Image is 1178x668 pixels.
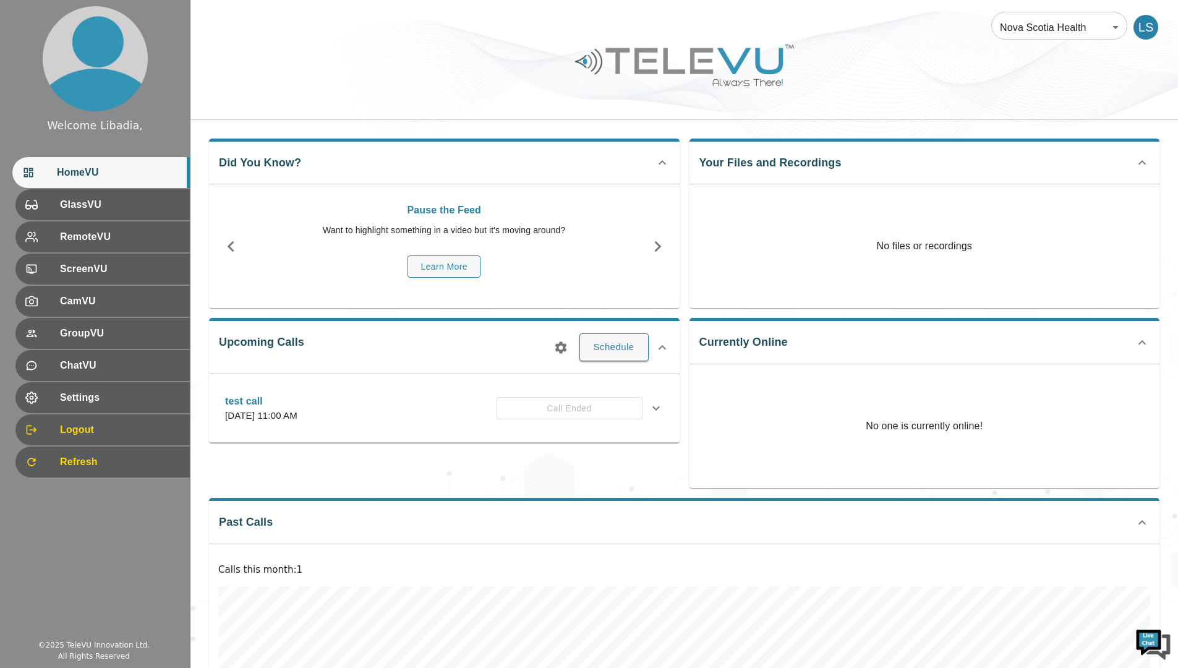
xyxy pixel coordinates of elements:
[60,358,180,373] span: ChatVU
[203,6,233,36] div: Minimize live chat window
[15,382,190,413] div: Settings
[60,197,180,212] span: GlassVU
[1133,15,1158,40] div: LS
[64,65,208,81] div: Chat with us now
[15,189,190,220] div: GlassVU
[15,447,190,477] div: Refresh
[225,409,297,423] p: [DATE] 11:00 AM
[6,338,236,381] textarea: Type your message and hit 'Enter'
[60,455,180,469] span: Refresh
[573,40,796,91] img: Logo
[15,254,190,285] div: ScreenVU
[60,422,180,437] span: Logout
[15,286,190,317] div: CamVU
[259,224,630,237] p: Want to highlight something in a video but it's moving around?
[12,157,190,188] div: HomeVU
[72,156,171,281] span: We're online!
[60,326,180,341] span: GroupVU
[60,229,180,244] span: RemoteVU
[43,6,148,111] img: profile.png
[57,165,180,180] span: HomeVU
[15,350,190,381] div: ChatVU
[991,10,1127,45] div: Nova Scotia Health
[689,184,1160,308] p: No files or recordings
[60,294,180,309] span: CamVU
[60,390,180,405] span: Settings
[579,333,649,361] button: Schedule
[215,387,673,430] div: test call[DATE] 11:00 AMCall Ended
[21,58,52,88] img: d_736959983_company_1615157101543_736959983
[218,563,1150,577] p: Calls this month : 1
[47,118,142,134] div: Welcome Libadia,
[38,640,150,651] div: © 2025 TeleVU Innovation Ltd.
[60,262,180,276] span: ScreenVU
[408,255,480,278] button: Learn More
[866,364,983,488] p: No one is currently online!
[259,203,630,218] p: Pause the Feed
[58,651,130,662] div: All Rights Reserved
[15,221,190,252] div: RemoteVU
[15,414,190,445] div: Logout
[1135,625,1172,662] img: Chat Widget
[225,394,297,409] p: test call
[15,318,190,349] div: GroupVU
